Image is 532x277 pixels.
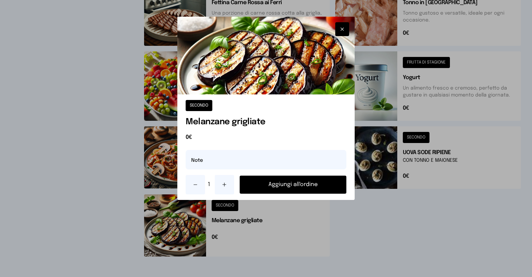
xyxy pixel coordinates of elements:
[177,17,355,94] img: Melanzane grigliate
[208,181,212,189] span: 1
[186,100,212,111] button: SECONDO
[240,176,346,194] button: Aggiungi all'ordine
[186,133,346,142] span: 0€
[186,117,346,128] h1: Melanzane grigliate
